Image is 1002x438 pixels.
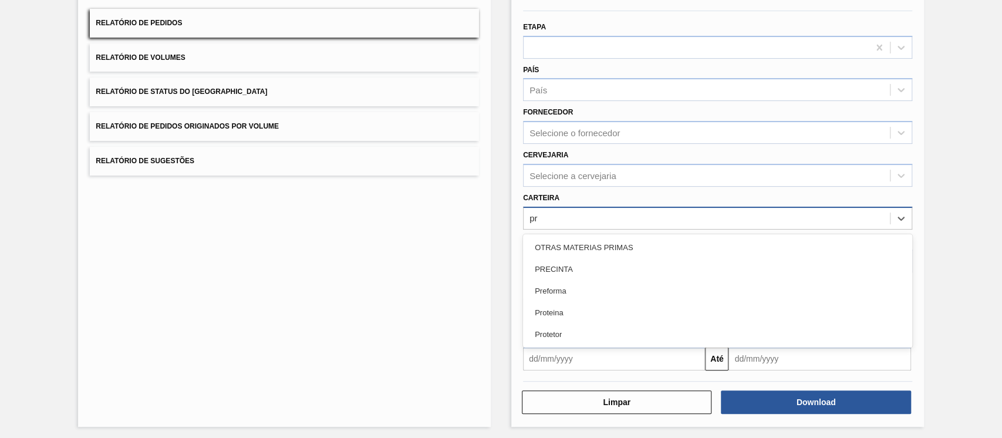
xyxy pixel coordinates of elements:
div: OTRAS MATERIAS PRIMAS [523,237,912,258]
div: Selecione o fornecedor [529,128,620,138]
input: dd/mm/yyyy [523,347,705,370]
input: dd/mm/yyyy [728,347,910,370]
span: Relatório de Volumes [96,53,185,62]
div: País [529,85,547,95]
label: Fornecedor [523,108,573,116]
span: Relatório de Pedidos Originados por Volume [96,122,279,130]
label: Carteira [523,194,559,202]
label: Etapa [523,23,546,31]
button: Relatório de Volumes [90,43,479,72]
span: Relatório de Status do [GEOGRAPHIC_DATA] [96,87,267,96]
button: Relatório de Pedidos Originados por Volume [90,112,479,141]
div: Protetor [523,324,912,345]
span: Relatório de Sugestões [96,157,194,165]
span: Relatório de Pedidos [96,19,182,27]
button: Relatório de Sugestões [90,147,479,176]
button: Limpar [522,390,711,414]
div: PRECINTA [523,258,912,280]
div: Proteina [523,302,912,324]
button: Até [705,347,728,370]
label: Cervejaria [523,151,568,159]
button: Download [721,390,910,414]
button: Relatório de Pedidos [90,9,479,38]
button: Relatório de Status do [GEOGRAPHIC_DATA] [90,78,479,106]
div: Selecione a cervejaria [529,170,616,180]
label: País [523,66,539,74]
div: Preforma [523,280,912,302]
